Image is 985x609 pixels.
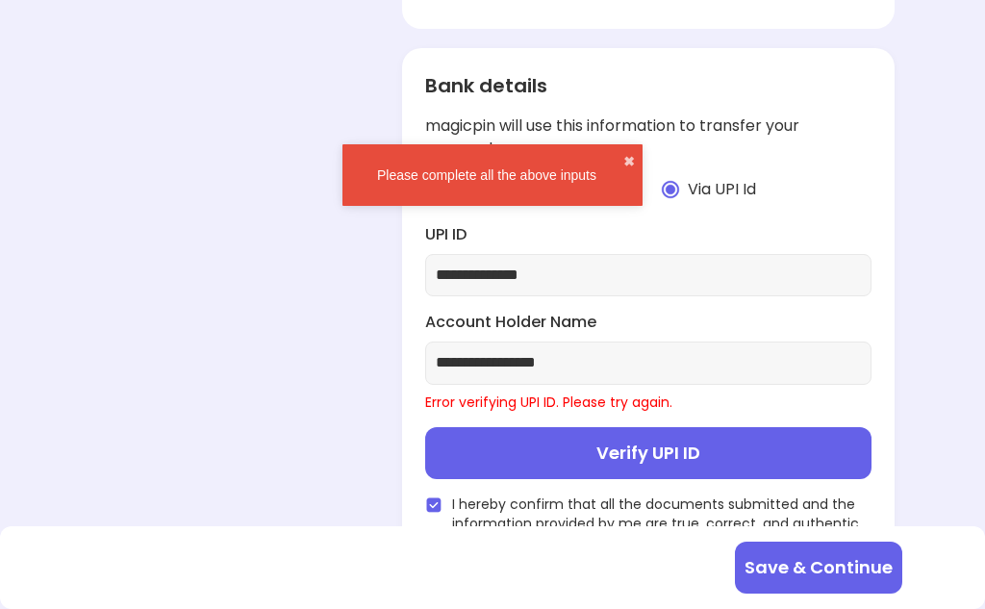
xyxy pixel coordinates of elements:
[425,71,871,100] div: Bank details
[688,179,756,201] span: Via UPI Id
[425,393,871,412] div: Error verifying UPI ID. Please try again.
[425,496,442,514] img: checked
[661,180,680,199] img: radio
[623,152,635,171] button: close
[452,495,871,571] span: I hereby confirm that all the documents submitted and the information provided by me are true, co...
[350,165,623,185] div: Please complete all the above inputs
[425,224,871,246] label: UPI ID
[735,542,902,594] button: Save & Continue
[425,427,871,479] button: Verify UPI ID
[425,312,871,334] label: Account Holder Name
[425,115,871,160] div: magicpin will use this information to transfer your payment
